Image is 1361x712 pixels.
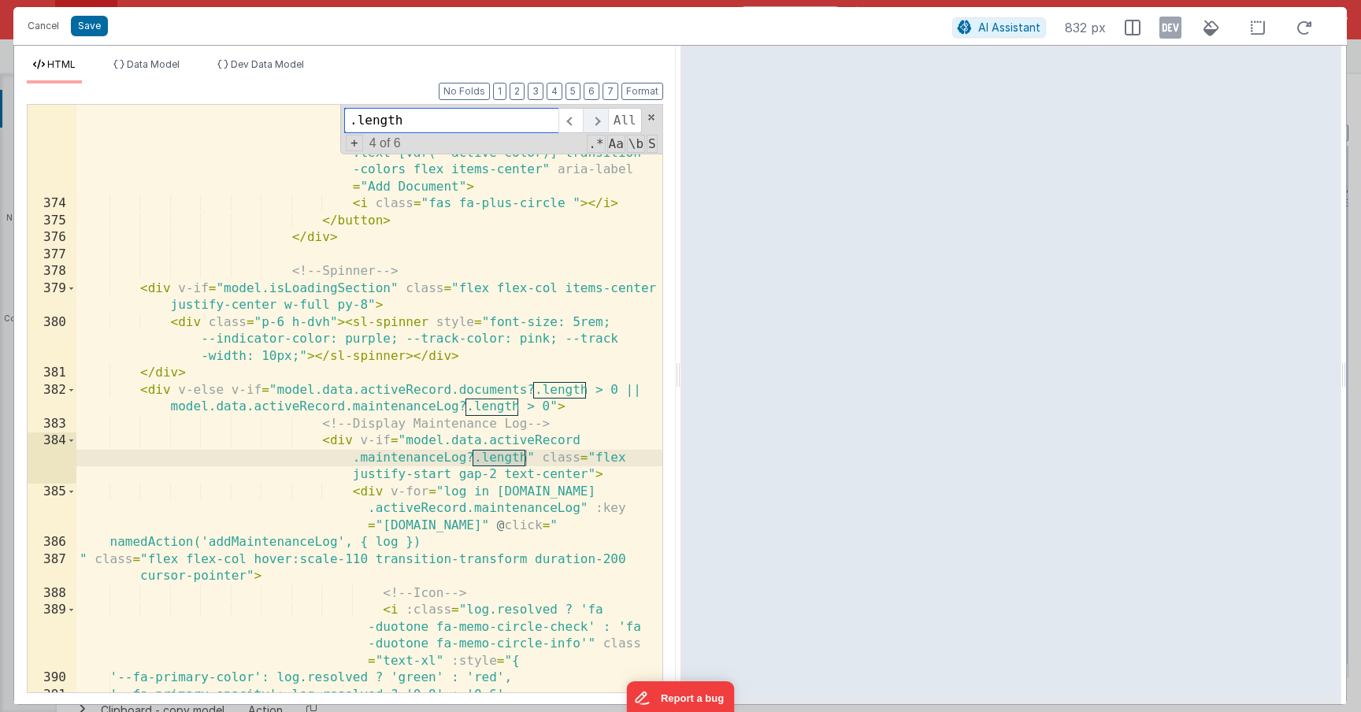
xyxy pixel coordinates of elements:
div: 387 [28,551,76,585]
div: 377 [28,247,76,264]
div: 380 [28,314,76,365]
div: 391 [28,687,76,704]
div: 389 [28,602,76,669]
button: 1 [493,83,506,100]
button: AI Assistant [952,17,1046,38]
span: Data Model [127,58,180,70]
div: 383 [28,416,76,433]
button: 3 [528,83,543,100]
span: HTML [47,58,76,70]
input: Search for [344,108,558,133]
button: 2 [510,83,525,100]
div: 388 [28,585,76,603]
span: Dev Data Model [231,58,304,70]
span: 832 px [1065,18,1106,37]
button: Format [621,83,663,100]
div: 376 [28,229,76,247]
div: 386 [28,534,76,551]
span: Search In Selection [647,135,658,153]
button: 5 [566,83,580,100]
button: 6 [584,83,599,100]
button: No Folds [439,83,490,100]
span: AI Assistant [978,20,1040,34]
button: 7 [603,83,618,100]
button: Cancel [20,15,67,37]
div: 384 [28,432,76,484]
div: 378 [28,263,76,280]
div: 379 [28,280,76,314]
span: RegExp Search [587,135,605,153]
div: 375 [28,213,76,230]
span: Toggel Replace mode [346,135,363,151]
span: Alt-Enter [608,108,642,133]
span: CaseSensitive Search [607,135,625,153]
button: Save [71,16,108,36]
div: 381 [28,365,76,382]
div: 385 [28,484,76,535]
span: 4 of 6 [363,136,407,150]
div: 390 [28,669,76,687]
span: Whole Word Search [627,135,645,153]
button: 4 [547,83,562,100]
div: 374 [28,195,76,213]
div: 382 [28,382,76,416]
